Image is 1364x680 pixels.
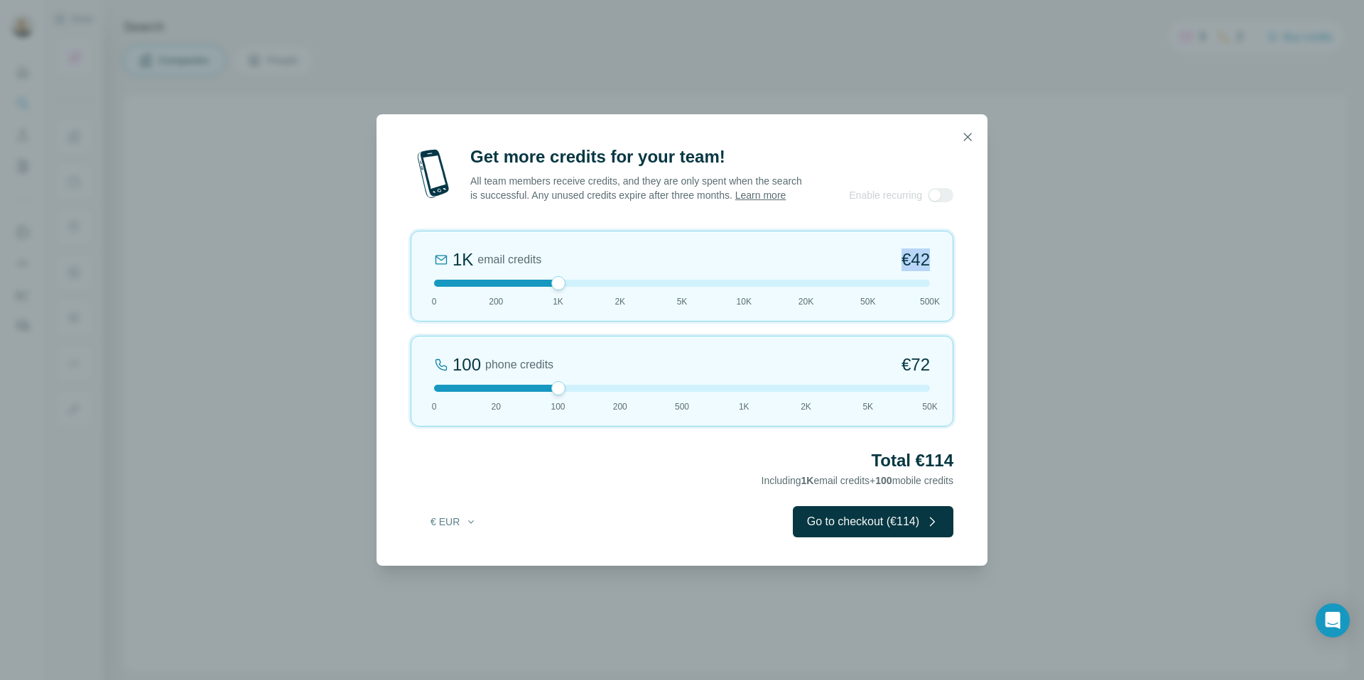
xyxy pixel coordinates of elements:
[470,174,803,202] p: All team members receive credits, and they are only spent when the search is successful. Any unus...
[675,400,689,413] span: 500
[860,295,875,308] span: 50K
[489,295,503,308] span: 200
[922,400,937,413] span: 50K
[862,400,873,413] span: 5K
[801,400,811,413] span: 2K
[1316,603,1350,637] div: Open Intercom Messenger
[875,475,892,486] span: 100
[902,248,930,271] span: €42
[801,475,814,486] span: 1K
[799,295,813,308] span: 20K
[613,400,627,413] span: 200
[793,506,953,537] button: Go to checkout (€114)
[615,295,625,308] span: 2K
[492,400,501,413] span: 20
[762,475,953,486] span: Including email credits + mobile credits
[920,295,940,308] span: 500K
[453,248,473,271] div: 1K
[735,190,786,201] a: Learn more
[421,509,487,534] button: € EUR
[411,146,456,202] img: mobile-phone
[432,400,437,413] span: 0
[485,356,553,373] span: phone credits
[477,251,541,268] span: email credits
[737,295,752,308] span: 10K
[551,400,565,413] span: 100
[432,295,437,308] span: 0
[677,295,688,308] span: 5K
[411,449,953,472] h2: Total €114
[902,353,930,376] span: €72
[849,188,922,202] span: Enable recurring
[453,353,481,376] div: 100
[739,400,749,413] span: 1K
[553,295,563,308] span: 1K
